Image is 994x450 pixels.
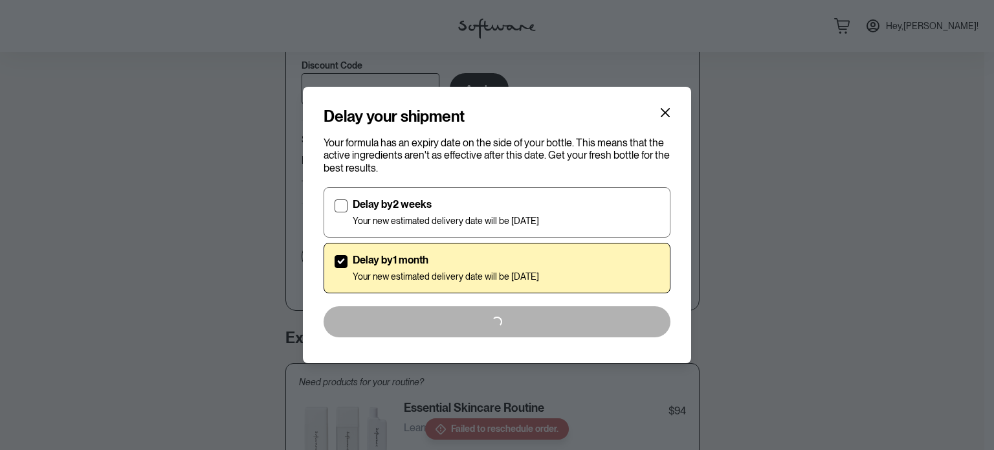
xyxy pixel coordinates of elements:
[353,271,539,282] p: Your new estimated delivery date will be [DATE]
[324,107,465,126] h4: Delay your shipment
[353,216,539,227] p: Your new estimated delivery date will be [DATE]
[353,198,539,210] p: Delay by 2 weeks
[655,102,676,123] button: Close
[324,137,670,174] p: Your formula has an expiry date on the side of your bottle. This means that the active ingredient...
[353,254,539,266] p: Delay by 1 month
